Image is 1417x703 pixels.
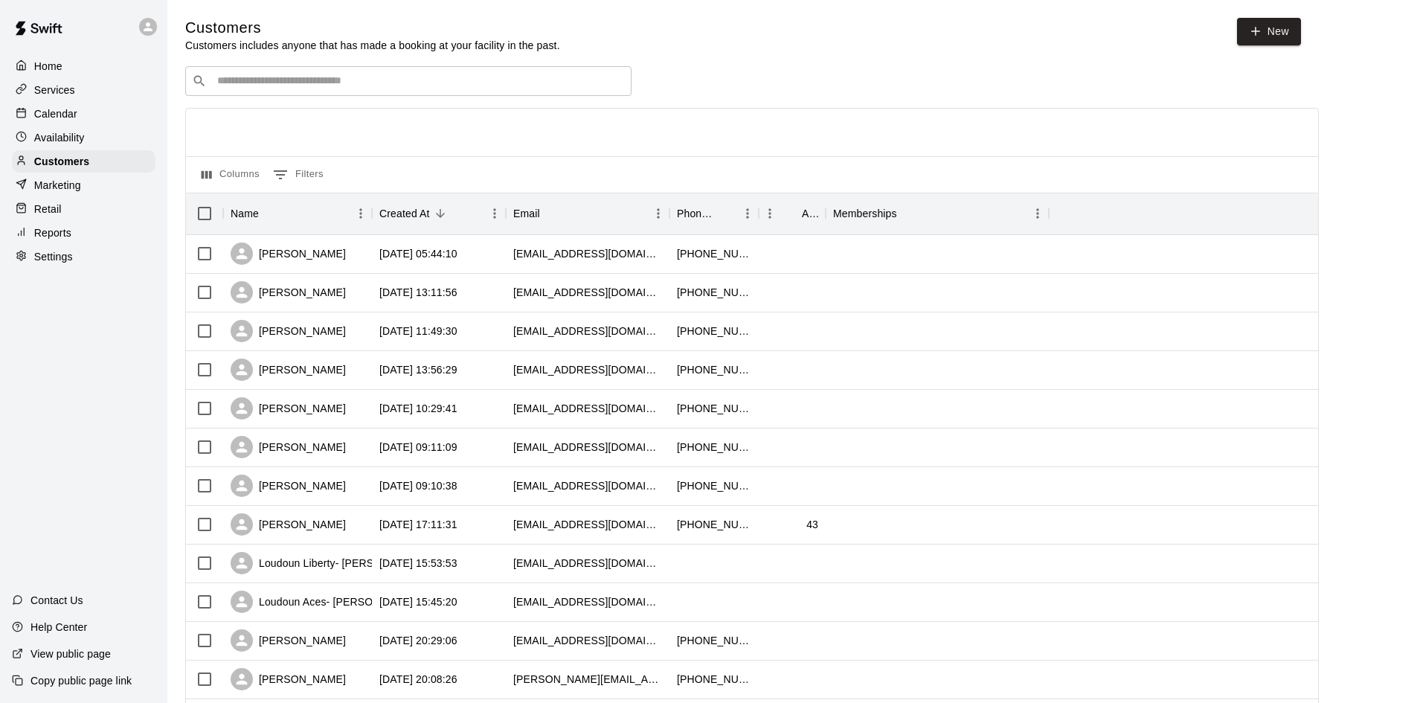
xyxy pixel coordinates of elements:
[540,203,561,224] button: Sort
[677,672,751,687] div: +19047051928
[513,556,662,571] div: s_lucci@icloud.com
[513,193,540,234] div: Email
[231,668,346,690] div: [PERSON_NAME]
[1237,18,1301,45] a: New
[826,193,1049,234] div: Memberships
[12,150,155,173] a: Customers
[677,440,751,455] div: +17032311951
[677,478,751,493] div: +17176582964
[513,362,662,377] div: jadensdad23@gmail.com
[34,130,85,145] p: Availability
[430,203,451,224] button: Sort
[231,359,346,381] div: [PERSON_NAME]
[1026,202,1049,225] button: Menu
[30,673,132,688] p: Copy public page link
[677,633,751,648] div: +12059107306
[379,246,457,261] div: 2025-09-16 05:44:10
[513,672,662,687] div: katieswinkreid@gmail.com
[185,66,632,96] div: Search customers by name or email
[185,38,560,53] p: Customers includes anyone that has made a booking at your facility in the past.
[379,633,457,648] div: 2025-09-09 20:29:06
[379,478,457,493] div: 2025-09-12 09:10:38
[231,281,346,304] div: [PERSON_NAME]
[379,285,457,300] div: 2025-09-14 13:11:56
[12,174,155,196] a: Marketing
[513,478,662,493] div: bcbard04@yahoo.com
[379,193,430,234] div: Created At
[231,552,429,574] div: Loudoun Liberty- [PERSON_NAME]
[12,55,155,77] a: Home
[759,193,826,234] div: Age
[736,202,759,225] button: Menu
[231,436,346,458] div: [PERSON_NAME]
[198,163,263,187] button: Select columns
[34,249,73,264] p: Settings
[30,593,83,608] p: Contact Us
[513,517,662,532] div: jaye.jahzier@malldrops.com
[30,646,111,661] p: View public page
[806,517,818,532] div: 43
[231,243,346,265] div: [PERSON_NAME]
[379,401,457,416] div: 2025-09-12 10:29:41
[12,222,155,244] a: Reports
[669,193,759,234] div: Phone Number
[506,193,669,234] div: Email
[259,203,280,224] button: Sort
[34,178,81,193] p: Marketing
[781,203,802,224] button: Sort
[34,106,77,121] p: Calendar
[12,103,155,125] div: Calendar
[677,246,751,261] div: +18142791929
[231,591,420,613] div: Loudoun Aces- [PERSON_NAME]
[379,362,457,377] div: 2025-09-12 13:56:29
[647,202,669,225] button: Menu
[223,193,372,234] div: Name
[759,202,781,225] button: Menu
[34,225,71,240] p: Reports
[34,154,89,169] p: Customers
[372,193,506,234] div: Created At
[677,193,716,234] div: Phone Number
[833,193,897,234] div: Memberships
[231,629,346,652] div: [PERSON_NAME]
[379,324,457,338] div: 2025-09-14 11:49:30
[379,517,457,532] div: 2025-09-11 17:11:31
[34,83,75,97] p: Services
[379,594,457,609] div: 2025-09-10 15:45:20
[379,672,457,687] div: 2025-09-09 20:08:26
[483,202,506,225] button: Menu
[513,401,662,416] div: farrahkielhorn@gmail.com
[513,246,662,261] div: infernomoore9776@outlook.com
[269,163,327,187] button: Show filters
[12,126,155,149] a: Availability
[677,285,751,300] div: +12603854958
[231,320,346,342] div: [PERSON_NAME]
[677,362,751,377] div: +18178461258
[231,475,346,497] div: [PERSON_NAME]
[30,620,87,635] p: Help Center
[513,324,662,338] div: rtkennedylaw@gmail.com
[231,513,346,536] div: [PERSON_NAME]
[677,517,751,532] div: +201010525541
[677,324,751,338] div: +14109259681
[677,401,751,416] div: +15714226017
[897,203,918,224] button: Sort
[513,440,662,455] div: ereyes-97@outlook.com
[802,193,818,234] div: Age
[513,594,662,609] div: phil@gowellnest.com
[12,79,155,101] a: Services
[513,633,662,648] div: m.symons2@icloud.com
[12,245,155,268] a: Settings
[231,397,346,420] div: [PERSON_NAME]
[716,203,736,224] button: Sort
[34,59,62,74] p: Home
[34,202,62,216] p: Retail
[12,198,155,220] div: Retail
[379,556,457,571] div: 2025-09-10 15:53:53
